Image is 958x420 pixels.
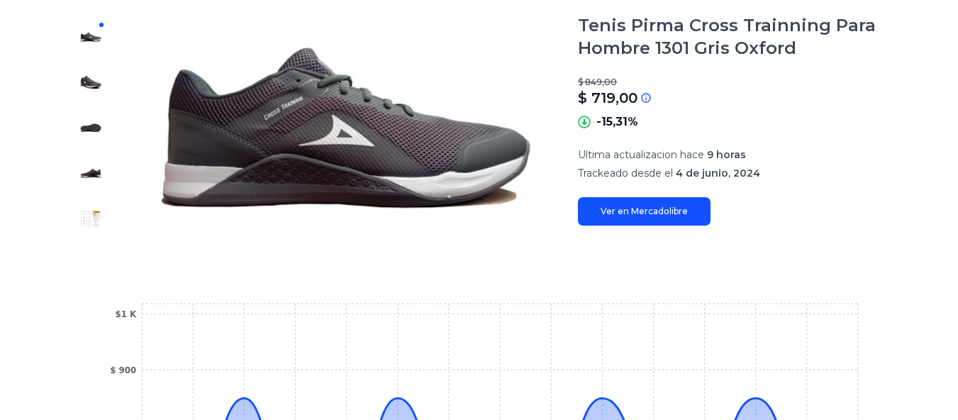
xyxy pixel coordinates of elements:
img: Tenis Pirma Cross Trainning Para Hombre 1301 Gris Oxford [79,71,102,94]
p: $ 849,00 [578,77,890,88]
p: -15,31% [596,114,638,131]
img: Tenis Pirma Cross Trainning Para Hombre 1301 Gris Oxford [79,116,102,139]
tspan: $1 K [115,309,137,319]
img: Tenis Pirma Cross Trainning Para Hombre 1301 Gris Oxford [79,162,102,184]
tspan: $ 900 [110,365,136,375]
h1: Tenis Pirma Cross Trainning Para Hombre 1301 Gris Oxford [578,14,890,60]
a: Ver en Mercadolibre [578,197,711,226]
p: $ 719,00 [578,88,637,108]
img: Tenis Pirma Cross Trainning Para Hombre 1301 Gris Oxford [79,26,102,48]
img: Tenis Pirma Cross Trainning Para Hombre 1301 Gris Oxford [142,14,550,241]
span: Ultima actualizacion hace [578,148,704,161]
img: Tenis Pirma Cross Trainning Para Hombre 1301 Gris Oxford [79,207,102,230]
span: 4 de junio, 2024 [676,167,760,179]
span: Trackeado desde el [578,167,673,179]
span: 9 horas [707,148,746,161]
